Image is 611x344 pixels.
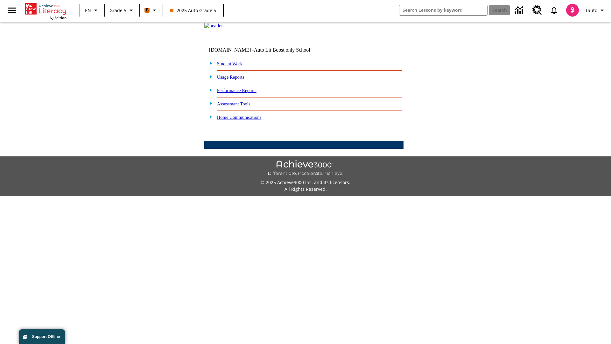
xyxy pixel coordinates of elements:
a: Assessment Tools [217,101,250,106]
button: Grade: Grade 5, Select a grade [107,4,137,16]
span: B [146,6,149,14]
a: Home Communications [217,115,262,120]
a: Student Work [217,61,242,66]
a: Data Center [511,2,529,19]
div: Home [25,2,67,20]
span: 2025 Auto Grade 5 [170,7,216,14]
a: Resource Center, Will open in new tab [529,2,546,19]
button: Profile/Settings [583,4,608,16]
a: Usage Reports [217,75,244,80]
button: Boost Class color is orange. Change class color [142,4,161,16]
nobr: Auto Lit Boost only School [254,47,310,53]
button: Support Offline [19,329,65,344]
span: Grade 5 [109,7,126,14]
img: avatar image [566,4,579,17]
img: header [204,23,223,29]
img: Achieve3000 Differentiate Accelerate Achieve [268,160,343,176]
td: [DOMAIN_NAME] - [209,47,326,53]
span: Support Offline [32,334,60,339]
span: NJ Edition [50,15,67,20]
a: Notifications [546,2,562,18]
button: Language: EN, Select a language [82,4,102,16]
span: Tauto [585,7,597,14]
span: EN [85,7,91,14]
img: plus.gif [206,60,213,66]
button: Select a new avatar [562,2,583,18]
img: plus.gif [206,87,213,93]
input: search field [399,5,487,15]
a: Performance Reports [217,88,256,93]
img: plus.gif [206,100,213,106]
img: plus.gif [206,114,213,119]
img: plus.gif [206,74,213,79]
button: Open side menu [3,1,21,20]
